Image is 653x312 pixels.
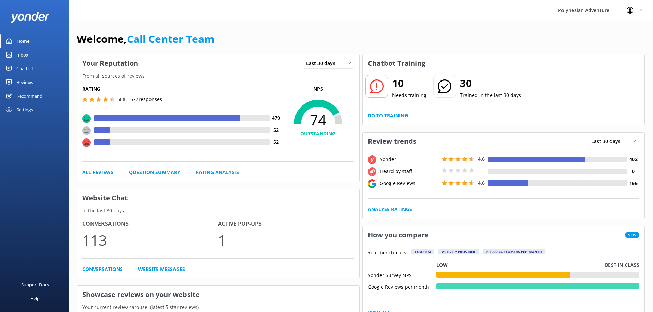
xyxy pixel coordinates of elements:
div: Help [30,291,40,305]
h4: 402 [627,155,639,163]
div: Yonder Survey NPS [368,272,436,278]
p: Needs training [392,91,426,99]
a: Website Messages [138,265,185,273]
div: Support Docs [21,278,49,291]
h4: 52 [270,126,282,134]
img: yonder-white-logo.png [10,12,50,23]
h3: Chatbot Training [363,54,431,72]
span: 4.6 [478,155,485,162]
h3: Website Chat [77,189,359,207]
h4: Conversations [82,220,218,228]
p: In the last 30 days [77,207,359,214]
h4: 0 [627,167,639,175]
span: Last 30 days [591,138,625,145]
h4: 166 [627,179,639,187]
h3: Your Reputation [77,54,143,72]
h4: OUTSTANDING [282,130,354,137]
div: Inbox [16,48,28,62]
span: Last 30 days [306,60,339,67]
h3: Review trends [363,133,422,150]
p: Trained in the last 30 days [460,91,521,99]
p: From all sources of reviews [77,72,359,80]
h2: 30 [460,75,521,91]
a: Go to Training [368,112,408,120]
span: 4.6 [119,96,125,103]
span: 4.6 [478,179,485,186]
h1: Welcome, [77,31,214,47]
p: Your benchmark: [368,249,407,257]
a: Question Summary [129,169,180,176]
p: Best in class [605,261,639,269]
a: All Reviews [82,169,113,176]
div: Settings [16,103,33,116]
a: Analyse Ratings [368,205,412,213]
div: Home [16,34,30,48]
p: NPS [282,85,354,93]
div: Activity Provider [438,249,479,254]
span: 74 [282,111,354,128]
div: Yonder [378,155,440,163]
div: Reviews [16,75,33,89]
p: Your current review carousel (latest 5 star reviews) [77,303,359,311]
h3: Showcase reviews on your website [77,286,359,303]
p: Low [436,261,448,269]
div: Recommend [16,89,43,103]
a: Conversations [82,265,123,273]
h3: How you compare [363,226,434,244]
h2: 10 [392,75,426,91]
div: Tourism [411,249,434,254]
h5: Rating [82,85,282,93]
h4: Active Pop-ups [218,220,354,228]
h4: 479 [270,114,282,122]
p: 1 [218,228,354,251]
div: Google Reviews per month [368,283,436,289]
p: 113 [82,228,218,251]
span: New [625,232,639,238]
div: Chatbot [16,62,33,75]
h4: 52 [270,138,282,146]
div: Heard by staff [378,167,440,175]
div: > 1000 customers per month [483,249,545,254]
a: Rating Analysis [196,169,239,176]
div: Google Reviews [378,179,440,187]
a: Call Center Team [127,32,214,46]
p: | 577 responses [128,96,162,103]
